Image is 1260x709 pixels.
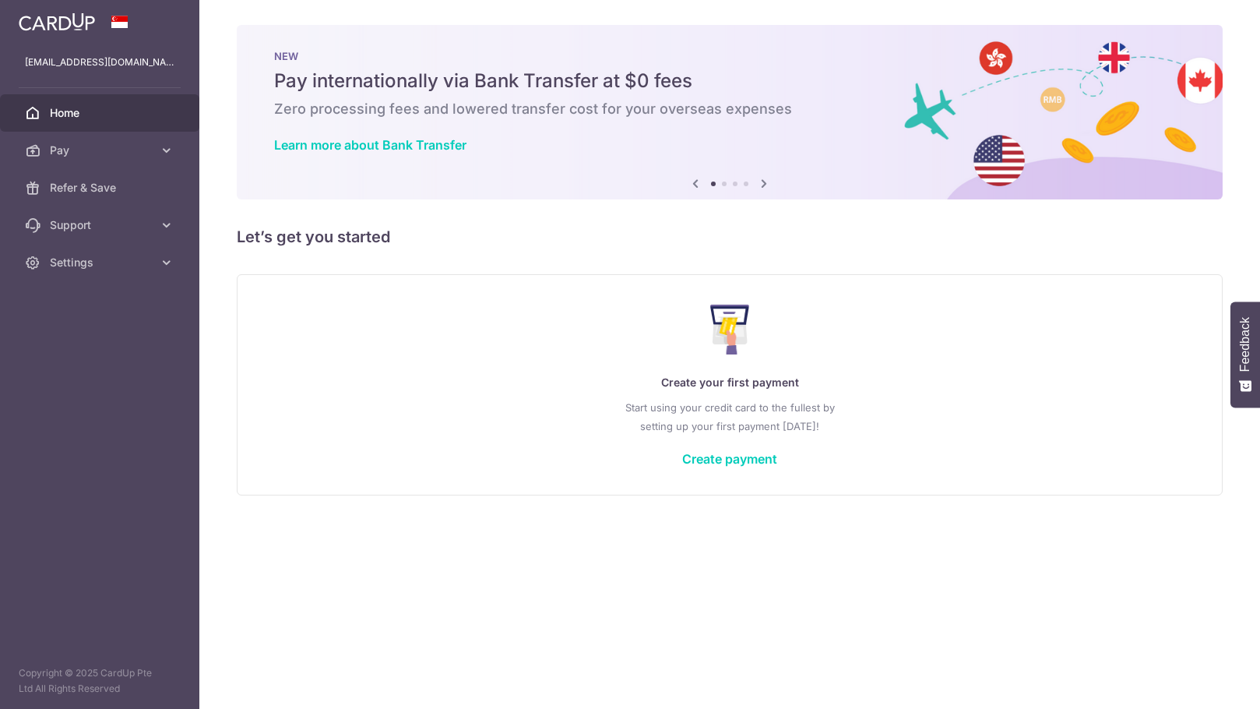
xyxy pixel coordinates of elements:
[1230,302,1260,407] button: Feedback - Show survey
[50,143,153,158] span: Pay
[237,25,1223,199] img: Bank transfer banner
[274,137,466,153] a: Learn more about Bank Transfer
[50,217,153,233] span: Support
[274,100,1185,118] h6: Zero processing fees and lowered transfer cost for your overseas expenses
[25,55,174,70] p: [EMAIL_ADDRESS][DOMAIN_NAME]
[682,451,777,467] a: Create payment
[274,69,1185,93] h5: Pay internationally via Bank Transfer at $0 fees
[1238,317,1252,372] span: Feedback
[269,398,1191,436] p: Start using your credit card to the fullest by setting up your first payment [DATE]!
[269,373,1191,392] p: Create your first payment
[274,50,1185,62] p: NEW
[237,224,1223,249] h5: Let’s get you started
[710,305,750,354] img: Make Payment
[50,180,153,196] span: Refer & Save
[19,12,95,31] img: CardUp
[50,105,153,121] span: Home
[50,255,153,270] span: Settings
[1160,662,1244,701] iframe: Opens a widget where you can find more information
